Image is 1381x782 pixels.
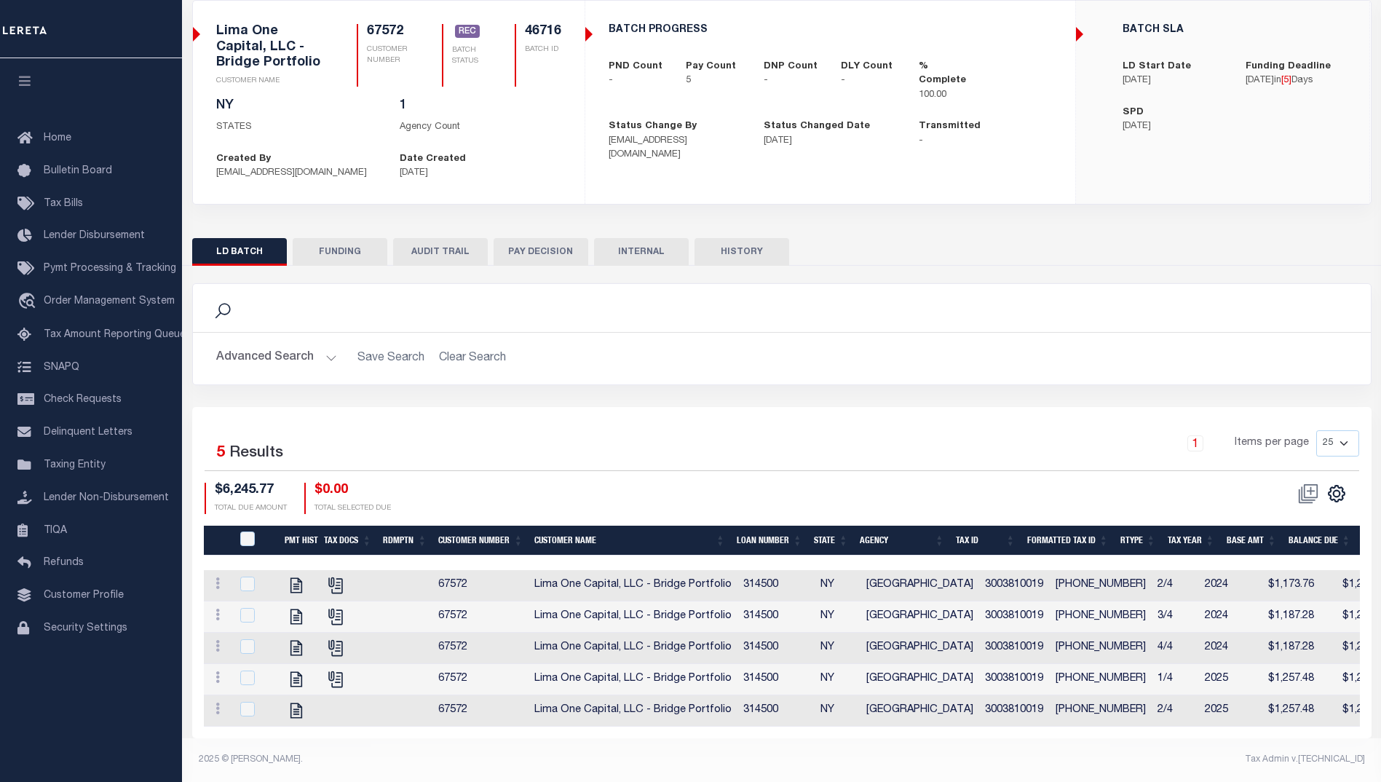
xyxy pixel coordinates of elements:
[1123,119,1224,134] p: [DATE]
[494,238,588,266] button: PAY DECISION
[841,74,897,88] p: -
[1258,570,1320,601] td: $1,173.76
[860,695,979,727] td: [GEOGRAPHIC_DATA]
[1050,664,1152,695] td: [PHONE_NUMBER]
[815,633,860,664] td: NY
[44,296,175,307] span: Order Management System
[841,60,893,74] label: DLY Count
[1050,633,1152,664] td: [PHONE_NUMBER]
[188,753,782,766] div: 2025 © [PERSON_NAME].
[860,664,979,695] td: [GEOGRAPHIC_DATA]
[432,695,529,727] td: 67572
[609,119,697,134] label: Status Change By
[1258,664,1320,695] td: $1,257.48
[764,74,820,88] p: -
[979,664,1050,695] td: 3003810019
[44,427,132,438] span: Delinquent Letters
[216,24,323,71] h5: Lima One Capital, LLC - Bridge Portfolio
[686,60,736,74] label: Pay Count
[1199,570,1258,601] td: 2024
[216,344,337,373] button: Advanced Search
[215,483,287,499] h4: $6,245.77
[525,44,561,55] p: BATCH ID
[1258,633,1320,664] td: $1,187.28
[432,526,529,556] th: Customer Number: activate to sort column ascending
[860,601,979,633] td: [GEOGRAPHIC_DATA]
[525,24,561,40] h5: 46716
[1123,74,1224,88] p: [DATE]
[1050,695,1152,727] td: [PHONE_NUMBER]
[1235,435,1309,451] span: Items per page
[377,526,432,556] th: Rdmptn: activate to sort column ascending
[737,695,815,727] td: 314500
[1258,695,1320,727] td: $1,257.48
[979,695,1050,727] td: 3003810019
[737,633,815,664] td: 314500
[216,98,378,114] h5: NY
[400,120,561,135] p: Agency Count
[609,24,1052,36] h5: BATCH PROGRESS
[1115,526,1162,556] th: RType: activate to sort column ascending
[609,60,662,74] label: PND Count
[393,238,488,266] button: AUDIT TRAIL
[609,134,742,162] p: [EMAIL_ADDRESS][DOMAIN_NAME]
[808,526,854,556] th: State: activate to sort column ascending
[979,601,1050,633] td: 3003810019
[204,526,232,556] th: &nbsp;&nbsp;&nbsp;&nbsp;&nbsp;&nbsp;&nbsp;&nbsp;&nbsp;&nbsp;
[44,493,169,503] span: Lender Non-Disbursement
[318,526,378,556] th: Tax Docs: activate to sort column ascending
[1050,601,1152,633] td: [PHONE_NUMBER]
[529,695,737,727] td: Lima One Capital, LLC - Bridge Portfolio
[594,238,689,266] button: INTERNAL
[737,664,815,695] td: 314500
[44,199,83,209] span: Tax Bills
[1221,526,1283,556] th: Base Amt: activate to sort column ascending
[455,25,480,39] a: REC
[1152,601,1199,633] td: 3/4
[950,526,1021,556] th: Tax Id: activate to sort column ascending
[731,526,808,556] th: Loan Number: activate to sort column ascending
[400,166,561,181] p: [DATE]
[686,74,742,88] p: 5
[367,44,407,66] p: CUSTOMER NUMBER
[44,133,71,143] span: Home
[44,362,79,372] span: SNAPQ
[44,623,127,633] span: Security Settings
[400,152,466,167] label: Date Created
[400,98,561,114] h5: 1
[1199,633,1258,664] td: 2024
[216,76,323,87] p: CUSTOMER NAME
[192,238,287,266] button: LD BATCH
[1283,526,1357,556] th: Balance Due: activate to sort column ascending
[44,264,176,274] span: Pymt Processing & Tracking
[764,119,870,134] label: Status Changed Date
[44,395,122,405] span: Check Requests
[1021,526,1115,556] th: Formatted Tax Id: activate to sort column ascending
[279,526,318,556] th: Pmt Hist
[529,526,731,556] th: Customer Name: activate to sort column ascending
[529,570,737,601] td: Lima One Capital, LLC - Bridge Portfolio
[815,695,860,727] td: NY
[44,166,112,176] span: Bulletin Board
[229,442,283,465] label: Results
[695,238,789,266] button: HISTORY
[1187,435,1203,451] a: 1
[432,601,529,633] td: 67572
[1123,24,1347,36] h5: BATCH SLA
[455,25,480,38] span: REC
[529,601,737,633] td: Lima One Capital, LLC - Bridge Portfolio
[452,45,480,67] p: BATCH STATUS
[44,460,106,470] span: Taxing Entity
[44,330,186,340] span: Tax Amount Reporting Queue
[216,166,378,181] p: [EMAIL_ADDRESS][DOMAIN_NAME]
[815,570,860,601] td: NY
[216,152,271,167] label: Created By
[432,570,529,601] td: 67572
[1291,483,1325,505] span: Status should not be "REC" to perform this action.
[919,119,981,134] label: Transmitted
[1281,76,1291,85] span: [ ]
[1246,60,1331,74] label: Funding Deadline
[44,231,145,241] span: Lender Disbursement
[215,503,287,514] p: TOTAL DUE AMOUNT
[1199,664,1258,695] td: 2025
